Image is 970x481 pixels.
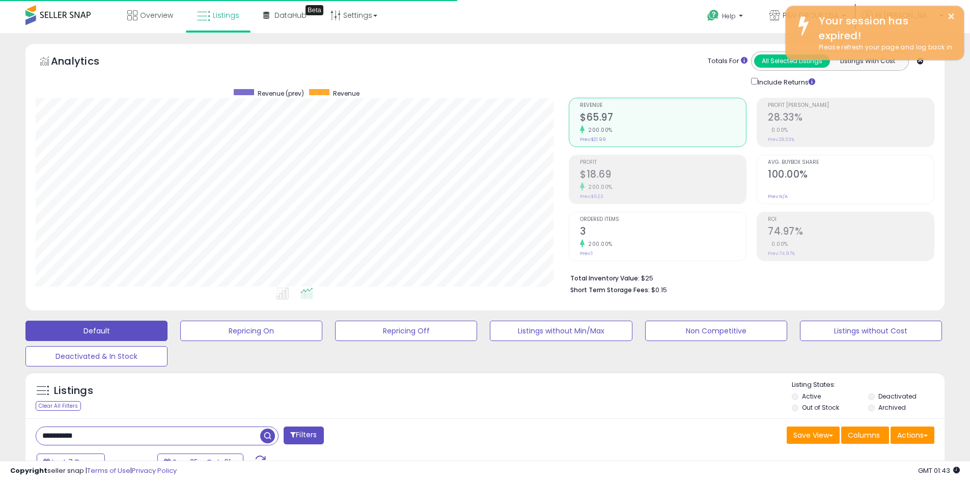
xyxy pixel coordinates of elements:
small: Prev: 1 [580,250,593,257]
span: Revenue [333,89,359,98]
button: × [947,10,955,23]
button: Last 7 Days [37,454,105,471]
button: Filters [284,427,323,444]
span: Columns [848,430,880,440]
strong: Copyright [10,466,47,475]
span: Avg. Buybox Share [768,160,934,165]
i: Get Help [707,9,719,22]
b: Total Inventory Value: [570,274,640,282]
span: P&V GROUP USA [783,10,839,20]
small: Prev: $21.99 [580,136,606,143]
button: Sep-25 - Oct-01 [157,454,243,471]
button: Listings With Cost [829,54,905,68]
h2: $65.97 [580,111,746,125]
div: Clear All Filters [36,401,81,411]
h2: 100.00% [768,168,934,182]
button: Columns [841,427,889,444]
span: Profit [PERSON_NAME] [768,103,934,108]
label: Out of Stock [802,403,839,412]
small: 200.00% [585,183,613,191]
span: Overview [140,10,173,20]
span: Help [722,12,736,20]
button: Listings without Cost [800,321,942,341]
h2: 3 [580,225,746,239]
span: $0.15 [651,285,667,295]
label: Deactivated [878,392,917,401]
button: All Selected Listings [754,54,830,68]
small: Prev: $6.23 [580,193,603,200]
div: seller snap | | [10,466,177,476]
span: ROI [768,217,934,222]
span: Revenue (prev) [258,89,304,98]
div: Tooltip anchor [306,5,323,15]
span: Sep-25 - Oct-01 [173,457,231,467]
small: Prev: 28.33% [768,136,794,143]
p: Listing States: [792,380,945,390]
span: Compared to: [106,458,153,468]
button: Listings without Min/Max [490,321,632,341]
div: Totals For [708,56,747,66]
small: 200.00% [585,126,613,134]
h2: 28.33% [768,111,934,125]
a: Terms of Use [87,466,130,475]
li: $25 [570,271,927,284]
small: 0.00% [768,240,788,248]
h2: 74.97% [768,225,934,239]
small: Prev: N/A [768,193,788,200]
label: Archived [878,403,906,412]
button: Repricing On [180,321,322,341]
h5: Analytics [51,54,119,71]
button: Non Competitive [645,321,787,341]
button: Actions [891,427,934,444]
span: Profit [580,160,746,165]
span: Ordered Items [580,217,746,222]
span: DataHub [274,10,307,20]
span: Last 7 Days [52,457,92,467]
b: Short Term Storage Fees: [570,286,650,294]
button: Default [25,321,168,341]
label: Active [802,392,821,401]
div: Include Returns [743,76,827,88]
button: Save View [787,427,840,444]
span: Listings [213,10,239,20]
a: Help [699,2,753,33]
span: 2025-10-12 01:43 GMT [918,466,960,475]
small: 0.00% [768,126,788,134]
button: Repricing Off [335,321,477,341]
h2: $18.69 [580,168,746,182]
h5: Listings [54,384,93,398]
div: Please refresh your page and log back in [811,43,956,52]
span: Revenue [580,103,746,108]
div: Your session has expired! [811,14,956,43]
a: Privacy Policy [132,466,177,475]
button: Deactivated & In Stock [25,346,168,366]
small: 200.00% [585,240,613,248]
small: Prev: 74.97% [768,250,795,257]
